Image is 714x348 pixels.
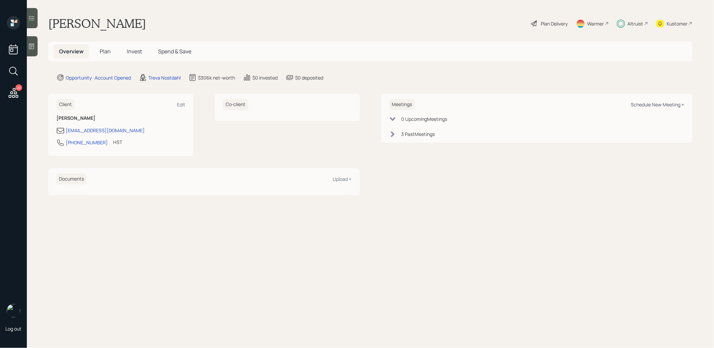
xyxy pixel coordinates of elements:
div: $306k net-worth [198,74,235,81]
div: Log out [5,326,21,332]
div: Kustomer [667,20,688,27]
h6: Meetings [389,99,415,110]
span: Spend & Save [158,48,191,55]
h6: Documents [56,173,87,185]
h6: Co-client [223,99,248,110]
div: 20 [15,84,22,91]
h6: Client [56,99,75,110]
div: HST [113,139,122,146]
div: Warmer [587,20,604,27]
div: Schedule New Meeting + [631,101,684,108]
span: Plan [100,48,111,55]
div: $0 deposited [295,74,323,81]
div: [EMAIL_ADDRESS][DOMAIN_NAME] [66,127,145,134]
div: Upload + [333,176,352,182]
div: [PHONE_NUMBER] [66,139,108,146]
div: Treva Nostdahl [148,74,181,81]
div: Altruist [628,20,644,27]
div: $0 invested [252,74,278,81]
h1: [PERSON_NAME] [48,16,146,31]
span: Invest [127,48,142,55]
h6: [PERSON_NAME] [56,115,185,121]
div: 3 Past Meeting s [401,131,435,138]
img: treva-nostdahl-headshot.png [7,304,20,317]
div: Opportunity · Account Opened [66,74,131,81]
div: Plan Delivery [541,20,568,27]
div: 0 Upcoming Meeting s [401,115,447,122]
div: Edit [177,101,185,108]
span: Overview [59,48,84,55]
